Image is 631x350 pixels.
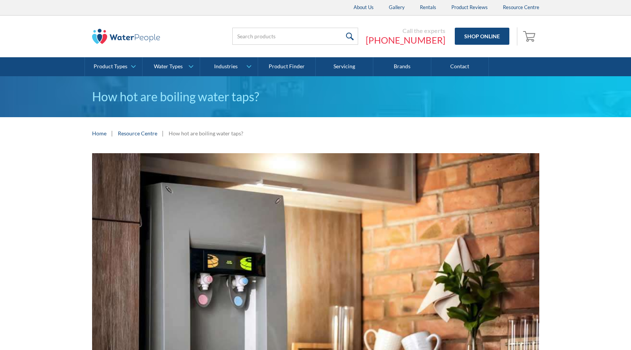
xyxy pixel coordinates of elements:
[366,27,445,35] div: Call the experts
[92,129,106,137] a: Home
[258,57,316,76] a: Product Finder
[154,63,183,70] div: Water Types
[85,57,142,76] a: Product Types
[92,88,539,106] h1: How hot are boiling water taps?
[366,35,445,46] a: [PHONE_NUMBER]
[521,27,539,46] a: Open cart
[214,63,238,70] div: Industries
[455,28,509,45] a: Shop Online
[316,57,373,76] a: Servicing
[161,129,165,138] div: |
[142,57,200,76] a: Water Types
[431,57,489,76] a: Contact
[110,129,114,138] div: |
[523,30,537,42] img: shopping cart
[118,129,157,137] a: Resource Centre
[200,57,257,76] a: Industries
[232,28,358,45] input: Search products
[92,29,160,44] img: The Water People
[169,129,243,137] div: How hot are boiling water taps?
[94,63,127,70] div: Product Types
[373,57,431,76] a: Brands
